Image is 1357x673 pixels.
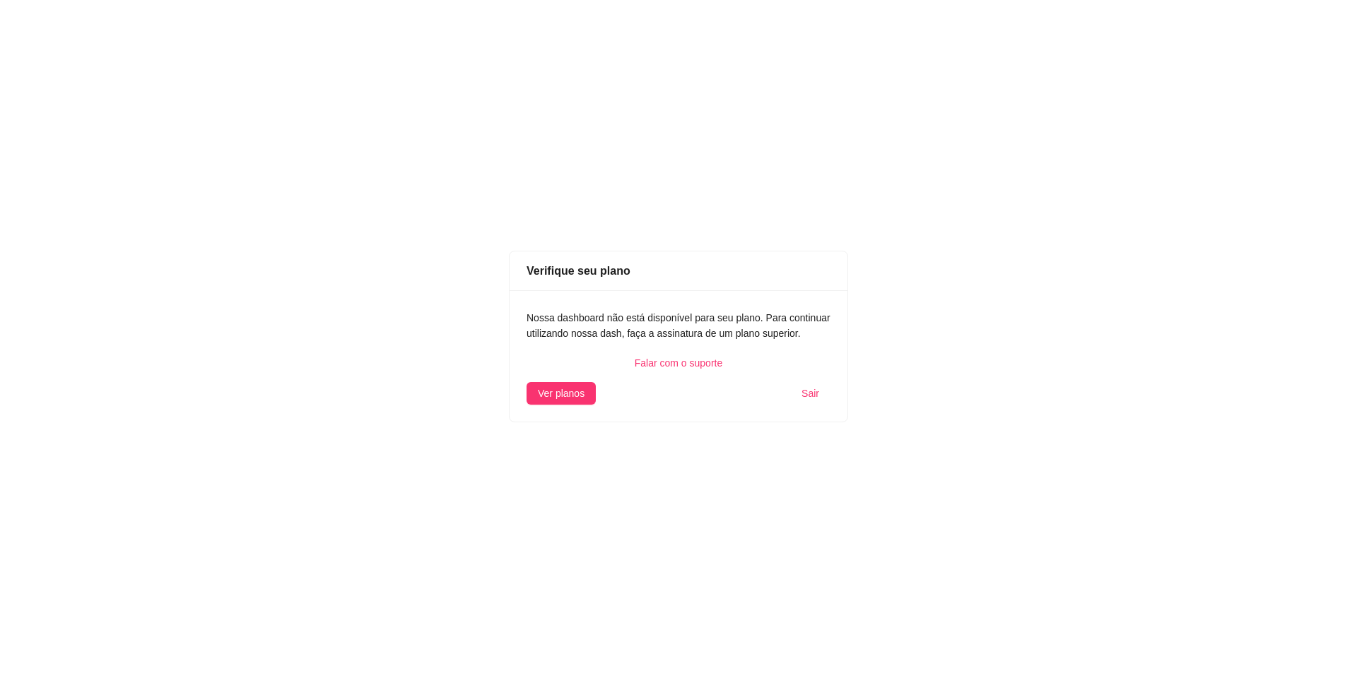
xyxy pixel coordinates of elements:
[527,310,830,341] div: Nossa dashboard não está disponível para seu plano. Para continuar utilizando nossa dash, faça a ...
[527,355,830,371] a: Falar com o suporte
[527,262,830,280] div: Verifique seu plano
[801,386,819,401] span: Sair
[527,382,596,405] button: Ver planos
[790,382,830,405] button: Sair
[538,386,584,401] span: Ver planos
